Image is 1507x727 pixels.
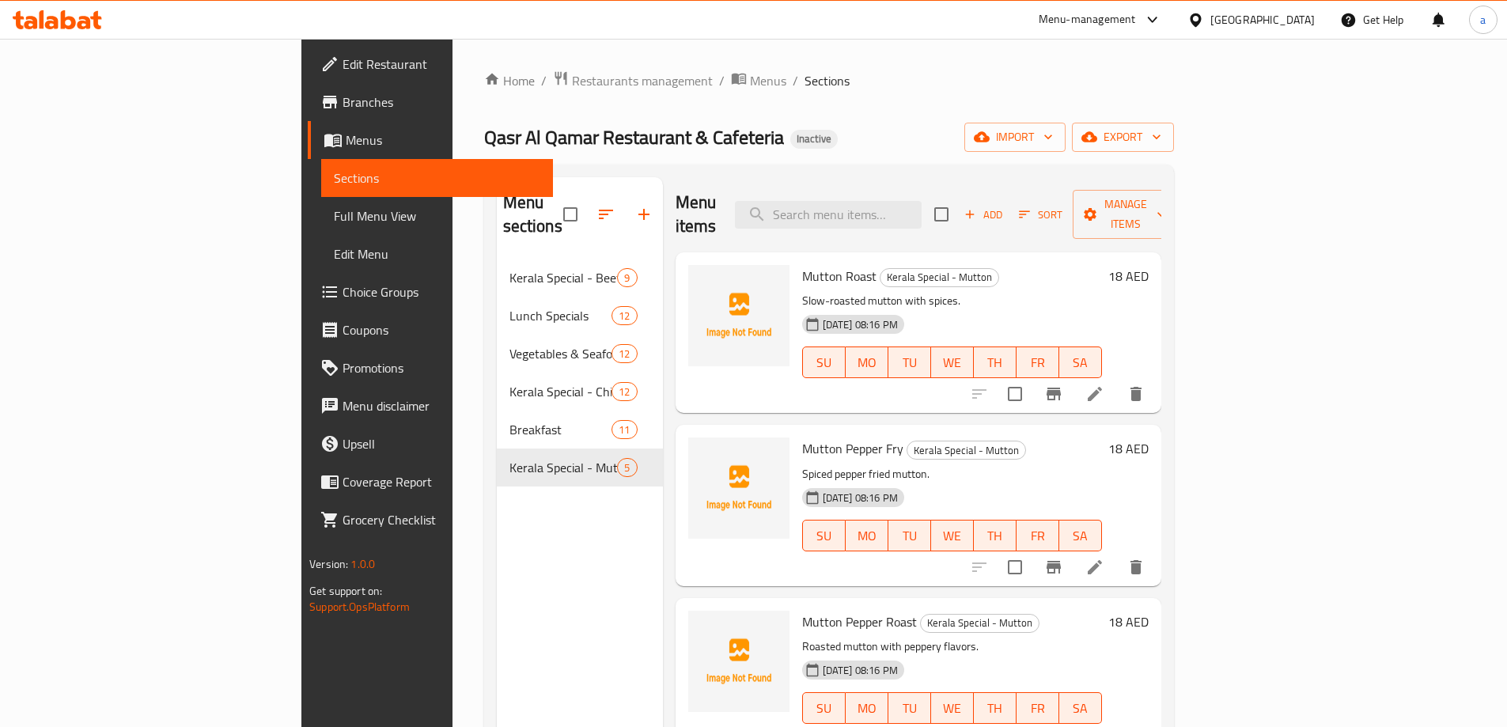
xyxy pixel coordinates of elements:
button: delete [1117,548,1155,586]
span: Sort sections [587,195,625,233]
span: [DATE] 08:16 PM [816,317,904,332]
span: Promotions [343,358,540,377]
div: Vegetables & Seafood12 [497,335,663,373]
h2: Menu items [676,191,717,238]
div: Lunch Specials12 [497,297,663,335]
span: Branches [343,93,540,112]
nav: breadcrumb [484,70,1174,91]
span: Kerala Special - Beef [509,268,618,287]
h6: 18 AED [1108,611,1149,633]
span: Edit Restaurant [343,55,540,74]
span: Version: [309,554,348,574]
a: Menu disclaimer [308,387,553,425]
div: Kerala Special - Mutton [920,614,1039,633]
span: TH [980,524,1010,547]
button: SA [1059,520,1102,551]
span: SU [809,524,839,547]
span: MO [852,351,882,374]
button: WE [931,346,974,378]
button: FR [1017,520,1059,551]
span: Kerala Special - Mutton [509,458,618,477]
div: [GEOGRAPHIC_DATA] [1210,11,1315,28]
div: Kerala Special - Mutton [880,268,999,287]
button: TH [974,520,1017,551]
button: Add [958,203,1009,227]
div: Kerala Special - Mutton [907,441,1026,460]
div: Kerala Special - Beef9 [497,259,663,297]
span: WE [937,524,967,547]
img: Mutton Pepper Fry [688,437,789,539]
span: Select section [925,198,958,231]
span: Add [962,206,1005,224]
span: Sections [334,168,540,187]
button: WE [931,520,974,551]
span: Grocery Checklist [343,510,540,529]
span: export [1085,127,1161,147]
div: items [612,306,637,325]
span: 5 [618,460,636,475]
a: Sections [321,159,553,197]
span: 12 [612,346,636,362]
div: Kerala Special - Mutton5 [497,449,663,487]
span: WE [937,697,967,720]
span: Menus [346,131,540,150]
span: TH [980,697,1010,720]
li: / [793,71,798,90]
span: Full Menu View [334,206,540,225]
input: search [735,201,922,229]
span: Kerala Special - Mutton [907,441,1025,460]
span: SA [1066,697,1096,720]
p: Slow-roasted mutton with spices. [802,291,1102,311]
span: TU [895,351,925,374]
span: SU [809,351,839,374]
a: Edit Menu [321,235,553,273]
button: SA [1059,692,1102,724]
span: Choice Groups [343,282,540,301]
button: TH [974,346,1017,378]
span: Lunch Specials [509,306,612,325]
button: TU [888,520,931,551]
button: Branch-specific-item [1035,548,1073,586]
span: Vegetables & Seafood [509,344,612,363]
span: Select to update [998,551,1032,584]
span: 1.0.0 [350,554,375,574]
span: Kerala Special - Chicken [509,382,612,401]
button: TU [888,346,931,378]
button: MO [846,692,888,724]
span: FR [1023,524,1053,547]
a: Restaurants management [553,70,713,91]
nav: Menu sections [497,252,663,493]
p: Roasted mutton with peppery flavors. [802,637,1102,657]
span: Coupons [343,320,540,339]
span: TU [895,524,925,547]
span: Get support on: [309,581,382,601]
button: export [1072,123,1174,152]
span: 12 [612,309,636,324]
button: Branch-specific-item [1035,375,1073,413]
span: Select all sections [554,198,587,231]
div: Breakfast [509,420,612,439]
span: Manage items [1085,195,1166,234]
span: Select to update [998,377,1032,411]
span: import [977,127,1053,147]
span: SU [809,697,839,720]
div: items [617,268,637,287]
span: TH [980,351,1010,374]
img: Mutton Roast [688,265,789,366]
span: Kerala Special - Mutton [880,268,998,286]
button: MO [846,346,888,378]
button: delete [1117,375,1155,413]
div: Inactive [790,130,838,149]
button: import [964,123,1066,152]
span: Mutton Pepper Roast [802,610,917,634]
a: Edit Restaurant [308,45,553,83]
div: items [612,344,637,363]
p: Spiced pepper fried mutton. [802,464,1102,484]
a: Coverage Report [308,463,553,501]
span: Edit Menu [334,244,540,263]
span: a [1480,11,1486,28]
span: Mutton Pepper Fry [802,437,903,460]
